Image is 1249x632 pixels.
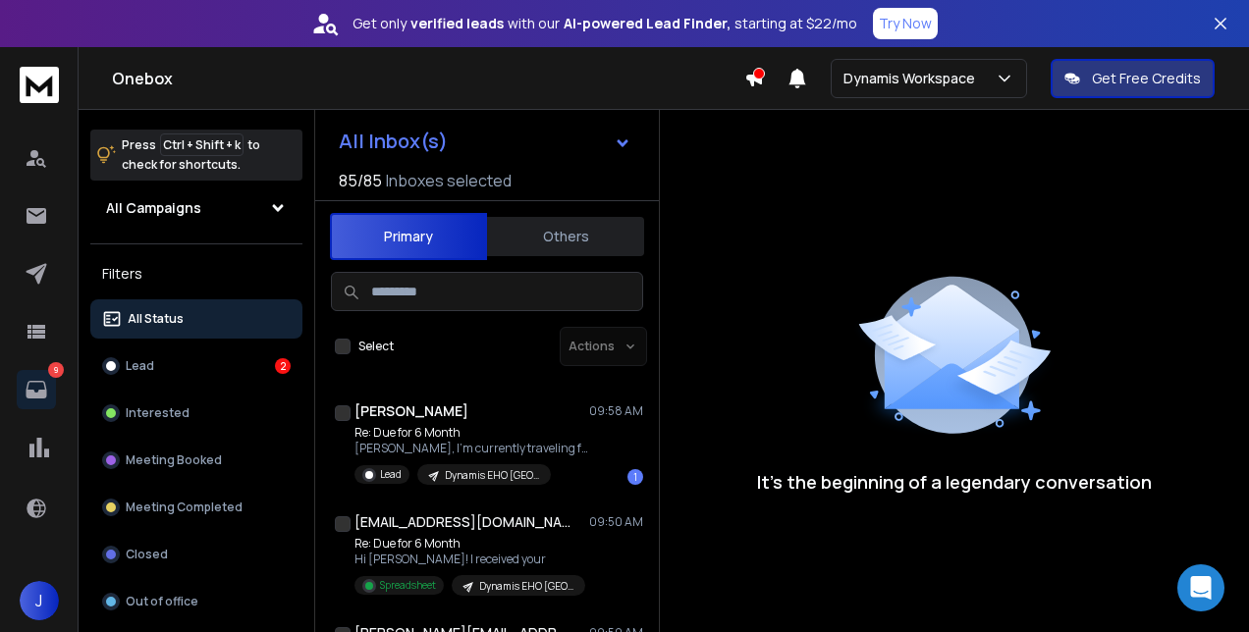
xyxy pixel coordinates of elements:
button: Get Free Credits [1051,59,1215,98]
h1: Onebox [112,67,744,90]
button: J [20,581,59,620]
p: 9 [48,362,64,378]
h3: Filters [90,260,302,288]
a: 9 [17,370,56,409]
p: All Status [128,311,184,327]
div: 1 [627,469,643,485]
p: Meeting Completed [126,500,243,515]
button: Primary [330,213,487,260]
p: Try Now [879,14,932,33]
p: Spreadsheet [380,578,436,593]
p: Dynamis EHO [GEOGRAPHIC_DATA]-[GEOGRAPHIC_DATA]-[GEOGRAPHIC_DATA]-OK ALL ESPS Pre-Warmed [445,468,539,483]
h1: All Campaigns [106,198,201,218]
span: Ctrl + Shift + k [160,133,244,156]
label: Select [358,339,394,354]
div: 2 [275,358,291,374]
strong: AI-powered Lead Finder, [564,14,731,33]
p: 09:50 AM [589,514,643,530]
button: All Inbox(s) [323,122,647,161]
button: All Campaigns [90,188,302,228]
p: Out of office [126,594,198,609]
p: Meeting Booked [126,452,222,468]
strong: verified leads [410,14,504,33]
button: All Status [90,299,302,339]
p: Dynamis Workspace [843,69,983,88]
p: Get only with our starting at $22/mo [353,14,857,33]
button: Out of office [90,582,302,621]
p: Re: Due for 6 Month [354,425,590,441]
p: 09:58 AM [589,403,643,419]
button: Try Now [873,8,938,39]
h1: [EMAIL_ADDRESS][DOMAIN_NAME] [354,512,570,532]
button: Closed [90,535,302,574]
h1: All Inbox(s) [339,132,448,151]
div: Open Intercom Messenger [1177,564,1224,611]
span: 85 / 85 [339,169,382,192]
h3: Inboxes selected [386,169,512,192]
button: Meeting Booked [90,441,302,480]
button: Others [487,215,644,258]
h1: [PERSON_NAME] [354,401,468,421]
p: Dynamis EHO [GEOGRAPHIC_DATA]-[GEOGRAPHIC_DATA]-[GEOGRAPHIC_DATA]-OK ALL ESPS Pre-Warmed [479,579,573,594]
p: Closed [126,547,168,562]
button: Meeting Completed [90,488,302,527]
p: Interested [126,405,190,421]
p: [PERSON_NAME], I'm currently traveling for [354,441,590,456]
p: Lead [126,358,154,374]
button: Interested [90,394,302,433]
p: Press to check for shortcuts. [122,135,260,175]
p: Get Free Credits [1092,69,1201,88]
p: Lead [380,467,402,482]
p: It’s the beginning of a legendary conversation [757,468,1152,496]
p: Re: Due for 6 Month [354,536,585,552]
button: Lead2 [90,346,302,386]
p: Hi [PERSON_NAME]! I received your [354,552,585,567]
img: logo [20,67,59,103]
